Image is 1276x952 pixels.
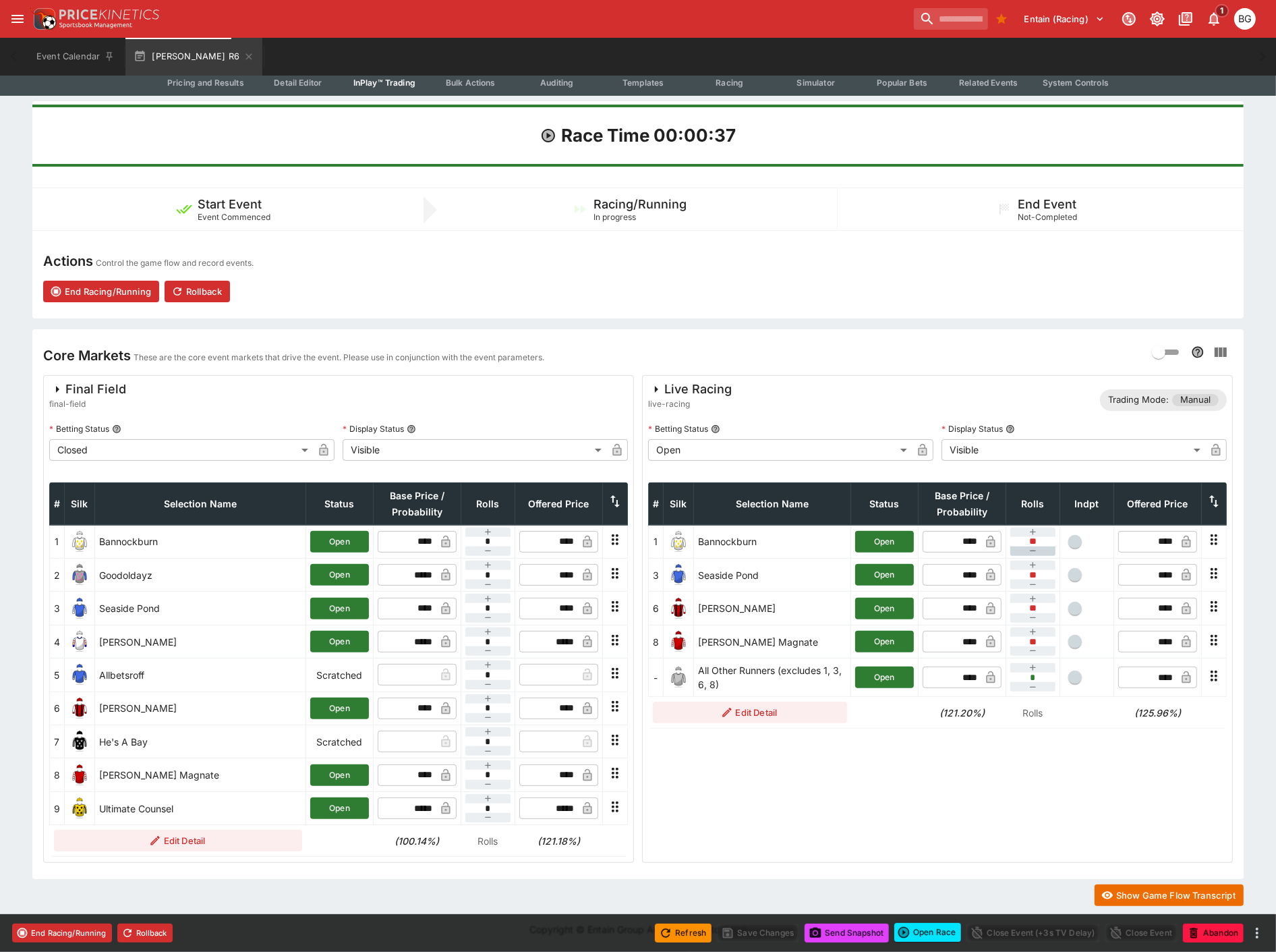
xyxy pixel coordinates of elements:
td: 3 [649,559,664,592]
td: Bannockburn [694,525,851,558]
th: Offered Price [515,482,603,525]
p: Display Status [941,423,1003,435]
span: Pricing and Results [167,78,244,88]
span: Auditing [540,78,573,88]
button: open drawer [5,7,30,31]
th: Offered Price [1114,482,1202,525]
h4: Actions [43,252,93,270]
button: Open [310,797,369,819]
span: Mark an event as closed and abandoned. [1183,925,1244,939]
div: Closed [49,439,313,461]
img: blank-silk.png [668,667,689,688]
div: Final Field [49,381,126,397]
img: runner 1 [668,531,689,553]
td: 6 [649,592,664,625]
td: 6 [50,692,65,725]
td: 1 [649,525,664,558]
button: Open [310,564,369,586]
button: Open [855,631,914,652]
button: Edit Detail [653,702,847,723]
button: Betting Status [711,424,720,434]
h5: End Event [1018,196,1076,212]
td: [PERSON_NAME] [694,592,851,625]
button: End Racing/Running [43,281,159,302]
button: Betting Status [112,424,121,434]
th: Base Price / Probability [919,482,1006,525]
button: Open Race [894,923,961,942]
td: Allbetsroff [95,659,306,692]
img: PriceKinetics Logo [30,5,57,32]
td: 8 [649,625,664,658]
th: Silk [664,482,694,525]
td: [PERSON_NAME] [95,625,306,658]
img: runner 6 [69,698,90,719]
img: Sportsbook Management [59,22,132,28]
td: 7 [50,725,65,758]
th: Status [306,482,374,525]
h6: (100.14%) [378,834,457,848]
td: [PERSON_NAME] Magnate [95,758,306,791]
span: Bulk Actions [446,78,496,88]
img: runner 5 [69,664,90,685]
td: 2 [50,559,65,592]
h6: (121.18%) [519,834,599,848]
button: Open [855,598,914,619]
button: Open [855,564,914,586]
img: runner 9 [69,797,90,819]
input: search [914,8,988,30]
span: Detail Editor [274,78,322,88]
p: Trading Mode: [1108,393,1169,407]
button: Refresh [655,924,712,943]
button: Send Snapshot [805,924,889,943]
button: Show Game Flow Transcript [1095,885,1244,906]
span: Event Commenced [198,212,270,222]
h4: Core Markets [43,347,131,364]
button: Event Calendar [28,38,123,76]
div: Visible [941,439,1205,461]
th: Selection Name [95,482,306,525]
th: Rolls [461,482,515,525]
span: final-field [49,397,126,411]
td: 8 [50,758,65,791]
img: PriceKinetics [59,9,159,20]
th: Independent [1060,482,1114,525]
img: runner 8 [69,764,90,786]
td: [PERSON_NAME] [95,692,306,725]
span: InPlay™ Trading [353,78,415,88]
p: Rolls [465,834,511,848]
td: 5 [50,659,65,692]
h6: (121.20%) [923,706,1002,720]
button: Connected to PK [1117,7,1141,31]
button: Open [310,698,369,719]
button: Display Status [1006,424,1015,434]
p: Scratched [310,735,369,749]
p: Betting Status [49,423,109,435]
img: runner 4 [69,631,90,652]
button: Open [855,531,914,553]
td: 4 [50,625,65,658]
th: Rolls [1006,482,1060,525]
button: Open [310,631,369,652]
img: runner 1 [69,531,90,553]
span: Not-Completed [1018,212,1077,222]
button: Open [310,531,369,553]
td: 9 [50,791,65,824]
td: Bannockburn [95,525,306,558]
td: Goodoldayz [95,559,306,592]
th: Base Price / Probability [374,482,461,525]
h5: Racing/Running [593,196,687,212]
th: # [649,482,664,525]
td: Seaside Pond [694,559,851,592]
span: Racing [716,78,743,88]
button: Ben Grimstone [1230,4,1260,34]
button: End Racing/Running [12,924,112,943]
span: 1 [1215,4,1229,18]
p: Scratched [310,668,369,682]
th: Selection Name [694,482,851,525]
img: runner 7 [69,731,90,752]
span: Templates [622,78,664,88]
td: Ultimate Counsel [95,791,306,824]
td: 1 [50,525,65,558]
img: runner 8 [668,631,689,652]
th: # [50,482,65,525]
